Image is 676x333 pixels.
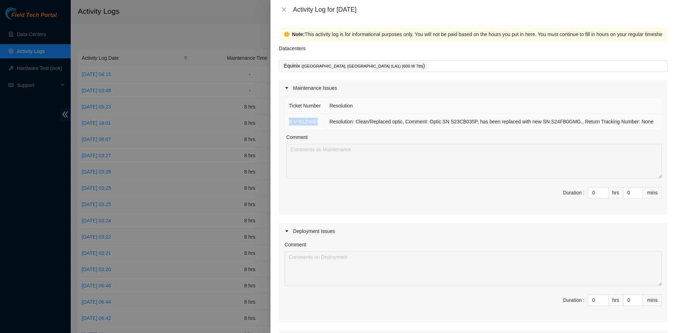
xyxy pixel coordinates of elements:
[302,64,423,68] span: ( [GEOGRAPHIC_DATA], [GEOGRAPHIC_DATA] (LA1) {600 W 7th}
[563,296,584,304] div: Duration :
[293,6,668,13] div: Activity Log for [DATE]
[284,32,289,37] span: exclamation-circle
[285,229,289,233] span: caret-right
[279,80,668,96] div: Maintenance Issues
[289,119,318,124] a: B-V-5SZI40D
[326,98,662,114] th: Resolution
[281,7,287,12] span: close
[643,294,662,306] div: mins
[292,30,305,38] strong: Note:
[563,189,584,197] div: Duration :
[279,6,289,13] button: Close
[285,98,326,114] th: Ticket Number
[326,114,662,130] td: Resolution: Clean/Replaced optic, Comment: Optic SN S23CB035P, has been replaced with new SN S24F...
[279,223,668,239] div: Deployment Issues
[286,144,662,179] textarea: Comment
[285,251,662,286] textarea: Comment
[284,62,425,70] p: Equinix )
[285,86,289,90] span: caret-right
[608,187,623,198] div: hrs
[279,41,305,52] p: Datacenters
[285,241,306,249] label: Comment
[643,187,662,198] div: mins
[286,133,308,141] label: Comment
[608,294,623,306] div: hrs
